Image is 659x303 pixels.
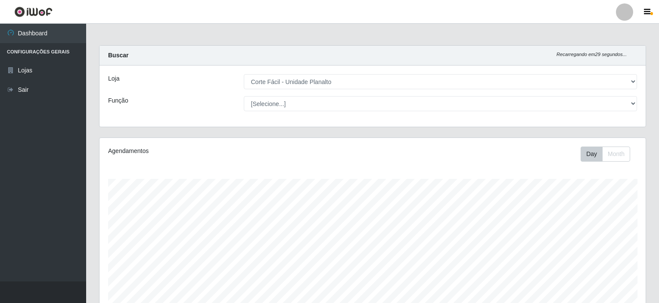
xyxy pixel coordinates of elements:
label: Loja [108,74,119,83]
div: First group [581,147,630,162]
button: Month [602,147,630,162]
button: Day [581,147,603,162]
div: Toolbar with button groups [581,147,637,162]
div: Agendamentos [108,147,321,156]
label: Função [108,96,128,105]
i: Recarregando em 29 segundos... [556,52,627,57]
strong: Buscar [108,52,128,59]
img: CoreUI Logo [14,6,53,17]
